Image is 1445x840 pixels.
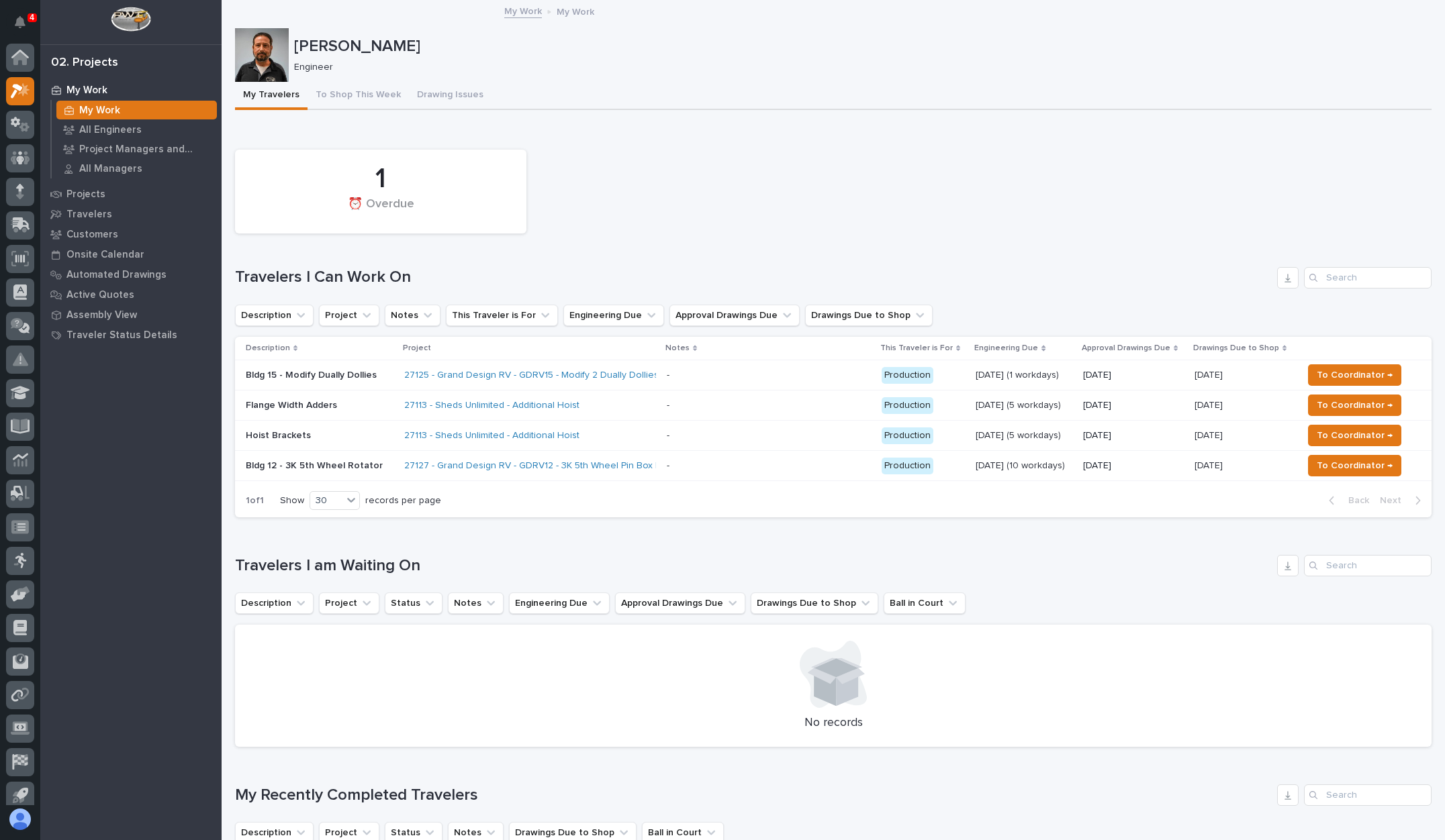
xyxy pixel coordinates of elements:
[246,430,393,441] p: Hoist Brackets
[1308,425,1401,446] button: To Coordinator →
[1195,367,1225,381] p: [DATE]
[6,8,34,36] button: Notifications
[30,13,34,22] p: 4
[52,159,222,178] a: All Managers
[79,163,142,175] p: All Managers
[235,592,314,614] button: Description
[882,397,933,414] div: Production
[308,82,409,110] button: To Shop This Week
[66,289,134,301] p: Active Quotes
[667,400,669,411] div: -
[667,460,669,472] div: -
[66,309,137,321] p: Assembly View
[79,105,120,117] p: My Work
[235,786,1272,805] h1: My Recently Completed Travelers
[1317,458,1393,474] span: To Coordinator →
[976,460,1072,472] p: [DATE] (10 workdays)
[1317,367,1393,383] span: To Coordinator →
[403,341,431,356] p: Project
[17,16,34,38] div: Notifications4
[40,184,222,204] a: Projects
[1193,341,1279,356] p: Drawings Due to Shop
[66,85,107,97] p: My Work
[6,805,34,833] button: users-avatar
[319,592,379,614] button: Project
[1317,427,1393,443] span: To Coordinator →
[294,62,1421,73] p: Engineer
[404,370,659,381] a: 27125 - Grand Design RV - GDRV15 - Modify 2 Dually Dollies
[882,427,933,444] div: Production
[880,341,953,356] p: This Traveler is For
[235,268,1272,287] h1: Travelers I Can Work On
[1340,494,1369,507] span: Back
[667,370,669,381] div: -
[40,244,222,264] a: Onsite Calendar
[40,305,222,325] a: Assembly View
[310,494,342,508] div: 30
[1304,555,1432,576] input: Search
[52,140,222,158] a: Project Managers and Engineers
[40,224,222,244] a: Customers
[235,421,1432,451] tr: Hoist Brackets27113 - Sheds Unlimited - Additional Hoist - Production[DATE] (5 workdays)[DATE][DA...
[235,390,1432,421] tr: Flange Width Adders27113 - Sheds Unlimited - Additional Hoist - Production[DATE] (5 workdays)[DAT...
[246,400,393,411] p: Flange Width Adders
[52,101,222,119] a: My Work
[1195,458,1225,472] p: [DATE]
[385,592,442,614] button: Status
[1317,397,1393,413] span: To Coordinator →
[563,305,664,326] button: Engineering Due
[884,592,966,614] button: Ball in Court
[404,430,579,441] a: 27113 - Sheds Unlimited - Additional Hoist
[246,370,393,381] p: Bldg 15 - Modify Dually Dollies
[51,56,118,70] div: 02. Projects
[40,204,222,224] a: Travelers
[1304,784,1432,806] input: Search
[385,305,440,326] button: Notes
[976,370,1072,381] p: [DATE] (1 workdays)
[235,451,1432,481] tr: Bldg 12 - 3K 5th Wheel Rotator27127 - Grand Design RV - GDRV12 - 3K 5th Wheel Pin Box Rotation Un...
[111,7,150,32] img: Workspace Logo
[1308,455,1401,476] button: To Coordinator →
[235,82,308,110] button: My Travelers
[409,82,492,110] button: Drawing Issues
[1318,494,1374,507] button: Back
[235,305,314,326] button: Description
[1083,430,1184,441] p: [DATE]
[446,305,558,326] button: This Traveler is For
[235,484,275,517] p: 1 of 1
[1308,395,1401,416] button: To Coordinator →
[1304,267,1432,288] input: Search
[504,3,542,18] a: My Work
[976,400,1072,411] p: [DATE] (5 workdays)
[40,80,222,100] a: My Work
[40,264,222,284] a: Automated Drawings
[66,209,112,221] p: Travelers
[319,305,379,326] button: Project
[667,430,669,441] div: -
[258,162,504,196] div: 1
[1380,494,1409,507] span: Next
[615,592,745,614] button: Approval Drawings Due
[66,269,167,281] p: Automated Drawings
[40,284,222,305] a: Active Quotes
[669,305,800,326] button: Approval Drawings Due
[246,341,290,356] p: Description
[66,329,177,342] p: Traveler Status Details
[1308,364,1401,386] button: To Coordinator →
[882,367,933,384] div: Production
[79,124,142,136] p: All Engineers
[404,400,579,411] a: 27113 - Sheds Unlimited - Additional Hoist
[1374,494,1432,507] button: Next
[66,249,144,261] p: Onsite Calendar
[1083,460,1184,472] p: [DATE]
[1082,341,1170,356] p: Approval Drawings Due
[751,592,878,614] button: Drawings Due to Shop
[976,430,1072,441] p: [DATE] (5 workdays)
[974,341,1038,356] p: Engineering Due
[1083,370,1184,381] p: [DATE]
[66,189,105,201] p: Projects
[557,3,594,18] p: My Work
